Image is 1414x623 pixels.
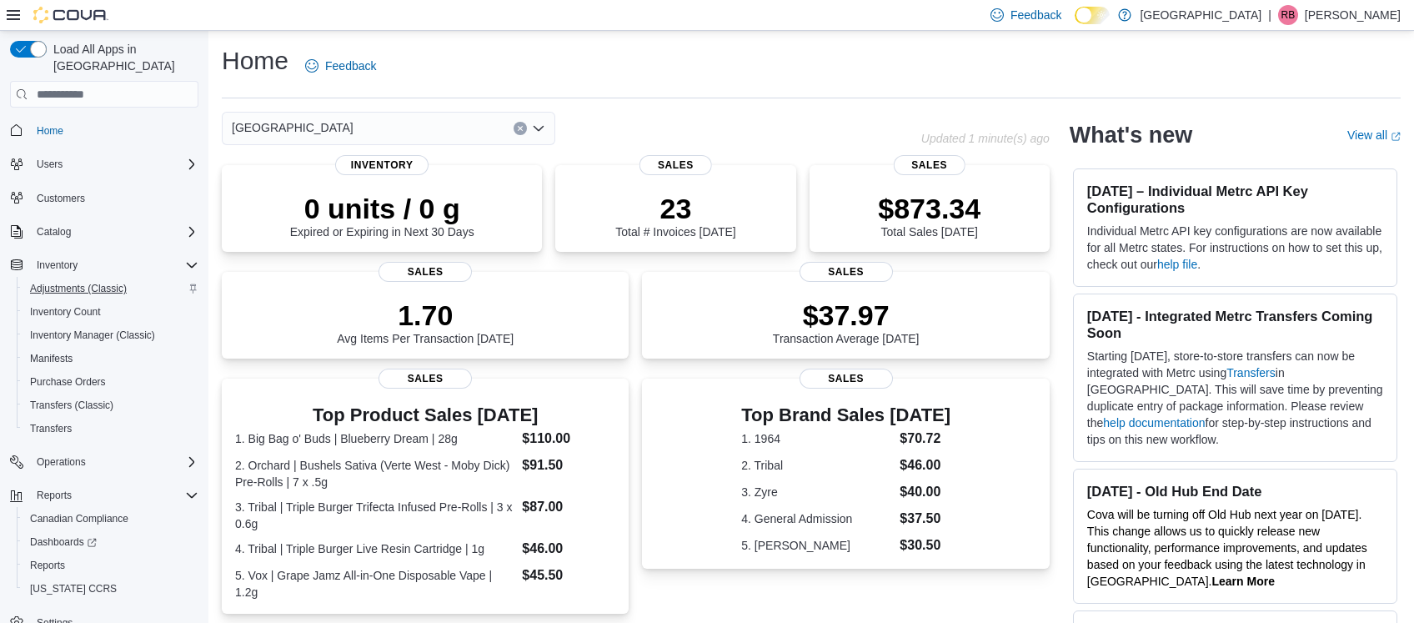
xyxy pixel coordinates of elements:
span: Sales [894,155,965,175]
div: Total # Invoices [DATE] [615,192,735,239]
span: RB [1281,5,1296,25]
span: Transfers (Classic) [23,395,198,415]
button: Inventory Count [17,300,205,324]
dd: $45.50 [522,565,615,585]
dd: $87.00 [522,497,615,517]
dt: 1. Big Bag o' Buds | Blueberry Dream | 28g [235,430,515,447]
button: Reports [17,554,205,577]
button: Home [3,118,205,142]
span: Adjustments (Classic) [23,279,198,299]
span: Inventory Manager (Classic) [23,325,198,345]
input: Dark Mode [1075,7,1110,24]
span: Feedback [325,58,376,74]
span: Transfers [30,422,72,435]
button: Users [30,154,69,174]
h1: Home [222,44,288,78]
a: Transfers [1226,366,1276,379]
span: Inventory Count [23,302,198,322]
button: Reports [3,484,205,507]
span: Dashboards [30,535,97,549]
button: Canadian Compliance [17,507,205,530]
p: Starting [DATE], store-to-store transfers can now be integrated with Metrc using in [GEOGRAPHIC_D... [1087,348,1383,448]
a: help file [1157,258,1197,271]
button: Adjustments (Classic) [17,277,205,300]
div: Expired or Expiring in Next 30 Days [290,192,474,239]
dd: $91.50 [522,455,615,475]
a: Reports [23,555,72,575]
p: [PERSON_NAME] [1305,5,1401,25]
span: Sales [379,369,472,389]
h3: [DATE] – Individual Metrc API Key Configurations [1087,183,1383,216]
a: Feedback [298,49,383,83]
a: Inventory Manager (Classic) [23,325,162,345]
span: Operations [30,452,198,472]
a: Adjustments (Classic) [23,279,133,299]
img: Cova [33,7,108,23]
button: Inventory [30,255,84,275]
p: $37.97 [773,299,920,332]
a: Customers [30,188,92,209]
svg: External link [1391,132,1401,142]
h3: [DATE] - Integrated Metrc Transfers Coming Soon [1087,308,1383,341]
button: Clear input [514,122,527,135]
button: Catalog [30,222,78,242]
button: [US_STATE] CCRS [17,577,205,600]
span: Customers [37,192,85,205]
button: Inventory [3,254,205,277]
a: Transfers (Classic) [23,395,120,415]
button: Inventory Manager (Classic) [17,324,205,347]
span: Sales [379,262,472,282]
a: Inventory Count [23,302,108,322]
span: Inventory [30,255,198,275]
div: Avg Items Per Transaction [DATE] [337,299,514,345]
dd: $37.50 [900,509,950,529]
span: Inventory Manager (Classic) [30,329,155,342]
button: Reports [30,485,78,505]
dt: 5. [PERSON_NAME] [741,537,893,554]
span: Purchase Orders [30,375,106,389]
span: Reports [30,485,198,505]
a: Purchase Orders [23,372,113,392]
span: Dark Mode [1075,24,1076,25]
div: Total Sales [DATE] [878,192,980,239]
p: Updated 1 minute(s) ago [921,132,1050,145]
button: Operations [3,450,205,474]
span: Reports [37,489,72,502]
div: Ruby Bressan [1278,5,1298,25]
span: Users [30,154,198,174]
div: Transaction Average [DATE] [773,299,920,345]
p: 1.70 [337,299,514,332]
span: Transfers (Classic) [30,399,113,412]
span: Reports [30,559,65,572]
a: Canadian Compliance [23,509,135,529]
span: Load All Apps in [GEOGRAPHIC_DATA] [47,41,198,74]
dd: $30.50 [900,535,950,555]
button: Open list of options [532,122,545,135]
button: Purchase Orders [17,370,205,394]
span: Dashboards [23,532,198,552]
span: Reports [23,555,198,575]
a: Learn More [1211,575,1274,588]
dt: 3. Zyre [741,484,893,500]
span: Washington CCRS [23,579,198,599]
dd: $46.00 [522,539,615,559]
button: Transfers (Classic) [17,394,205,417]
a: help documentation [1103,416,1205,430]
p: [GEOGRAPHIC_DATA] [1140,5,1261,25]
span: Sales [639,155,711,175]
span: Manifests [30,352,73,365]
span: Users [37,158,63,171]
a: Manifests [23,349,79,369]
span: Manifests [23,349,198,369]
span: Inventory Count [30,305,101,319]
p: | [1268,5,1271,25]
dt: 5. Vox | Grape Jamz All-in-One Disposable Vape | 1.2g [235,567,515,600]
button: Users [3,153,205,176]
button: Manifests [17,347,205,370]
a: Transfers [23,419,78,439]
span: Purchase Orders [23,372,198,392]
span: [US_STATE] CCRS [30,582,117,595]
span: Transfers [23,419,198,439]
span: Canadian Compliance [23,509,198,529]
